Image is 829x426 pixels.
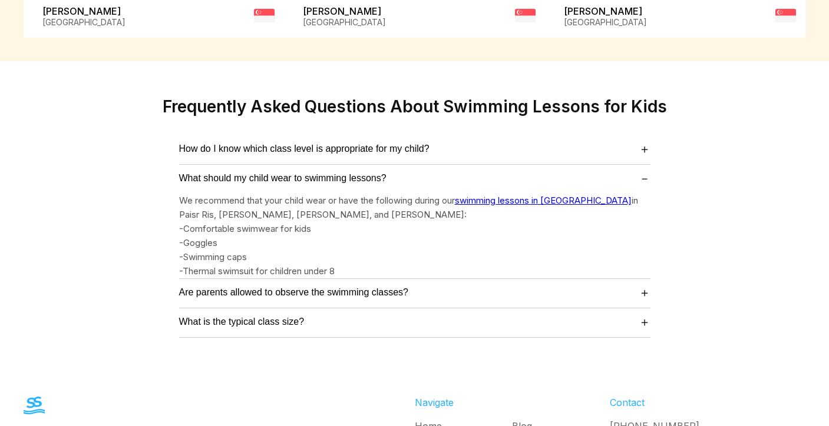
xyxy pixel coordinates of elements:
[639,314,650,330] span: ＋
[179,195,455,206] span: We recommend that your child wear or have the following during our
[179,314,650,330] button: What is the typical class size?＋
[179,285,650,301] button: Are parents allowed to observe the swimming classes?＋
[24,397,45,414] img: The Swim Starter Logo
[179,265,335,277] span: -Thermal swimsuit for children under 8
[303,5,386,28] div: [PERSON_NAME]
[415,397,610,408] div: Navigate
[179,195,638,220] span: in Paisr Ris, [PERSON_NAME], [PERSON_NAME], and [PERSON_NAME]:
[179,144,430,154] span: How do I know which class level is appropriate for my child?
[515,5,536,26] img: flag
[163,96,667,117] h2: Frequently Asked Questions About Swimming Lessons for Kids
[42,5,125,28] div: [PERSON_NAME]
[179,141,650,157] button: How do I know which class level is appropriate for my child?＋
[639,171,650,187] span: －
[455,195,632,206] a: swimming lessons in [GEOGRAPHIC_DATA]
[564,5,647,28] div: [PERSON_NAME]
[639,141,650,157] span: ＋
[179,287,409,298] span: Are parents allowed to observe the swimming classes?
[254,5,275,26] img: flag
[179,171,650,187] button: What should my child wear to swimming lessons?－
[610,397,805,408] div: Contact
[179,317,305,327] span: What is the typical class size?
[179,237,217,248] span: -Goggles
[639,285,650,301] span: ＋
[179,223,311,234] span: -Comfortable swimwear for kids
[564,17,647,27] div: [GEOGRAPHIC_DATA]
[303,17,386,27] div: [GEOGRAPHIC_DATA]
[179,173,387,184] span: What should my child wear to swimming lessons?
[179,251,247,262] span: -Swimming caps
[775,5,796,26] img: flag
[42,17,125,27] div: [GEOGRAPHIC_DATA]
